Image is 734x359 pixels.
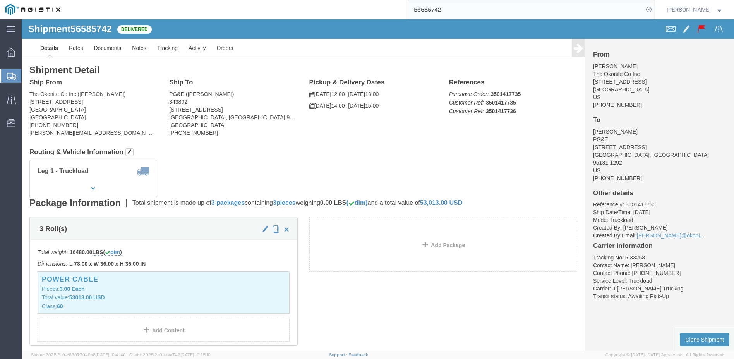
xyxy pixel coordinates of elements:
[180,352,211,357] span: [DATE] 10:25:10
[22,19,734,351] iframe: FS Legacy Container
[348,352,368,357] a: Feedback
[666,5,724,14] button: [PERSON_NAME]
[5,4,60,15] img: logo
[31,352,126,357] span: Server: 2025.21.0-c63077040a8
[408,0,643,19] input: Search for shipment number, reference number
[605,352,725,358] span: Copyright © [DATE]-[DATE] Agistix Inc., All Rights Reserved
[667,5,711,14] span: Dennis Valles
[96,352,126,357] span: [DATE] 10:41:40
[329,352,348,357] a: Support
[129,352,211,357] span: Client: 2025.21.0-faee749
